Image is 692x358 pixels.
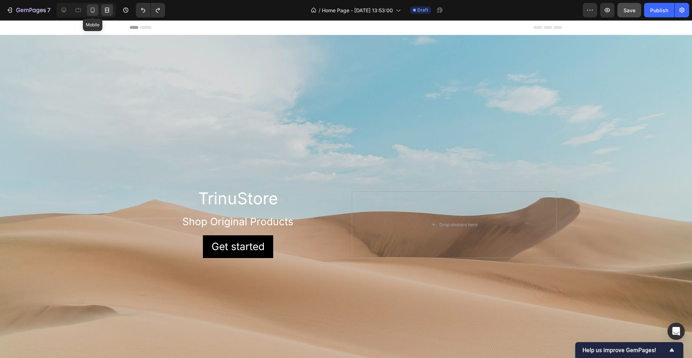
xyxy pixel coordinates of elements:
[417,7,428,13] span: Draft
[212,219,265,233] div: Get started
[322,6,393,14] span: Home Page - [DATE] 13:53:00
[136,3,165,17] div: Undo/Redo
[319,6,320,14] span: /
[203,215,273,238] button: Get started
[617,3,641,17] button: Save
[650,6,668,14] div: Publish
[198,168,278,188] span: TrinuStore
[644,3,674,17] button: Publish
[582,346,676,354] button: Show survey - Help us improve GemPages!
[3,3,54,17] button: 7
[667,323,685,340] div: Open Intercom Messenger
[136,194,340,209] div: Rich Text Editor. Editing area: main
[439,202,478,208] div: Drop element here
[136,171,340,188] h2: Rich Text Editor. Editing area: main
[136,172,340,187] p: ⁠⁠⁠⁠⁠⁠⁠
[624,7,635,13] span: Save
[47,6,50,14] p: 7
[136,195,340,209] p: Shop Original Products
[582,347,667,354] span: Help us improve GemPages!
